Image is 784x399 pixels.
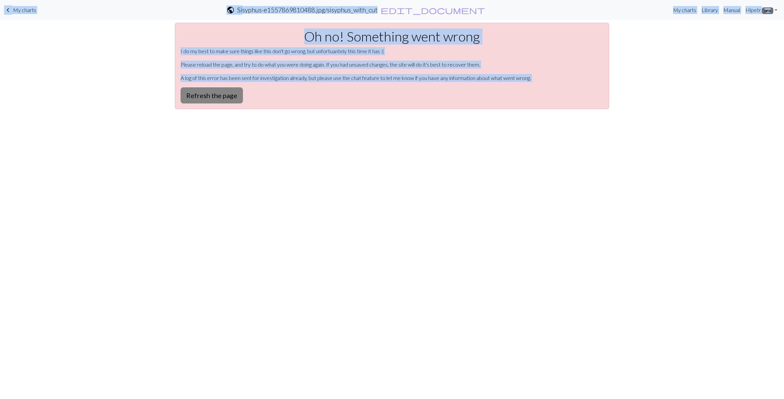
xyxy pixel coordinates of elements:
a: Library [699,3,721,17]
p: A log of this error has been sent for investigation already, but please use the chat feature to l... [181,74,603,82]
button: Refresh the page [181,87,243,103]
span: edit_document [381,5,485,15]
span: My charts [13,7,36,13]
h1: Oh no! Something went wrong [181,28,603,45]
p: Please reload the page, and try to do what you were doing again. If you had unsaved changes, the ... [181,61,603,69]
span: keyboard_arrow_left [4,5,12,15]
span: pro [762,7,773,14]
span: public [226,5,235,15]
a: My charts [670,3,699,17]
p: I do my best to make sure things like this don't go wrong, but unfortuantely this time it has :( [181,47,603,55]
h2: Sisyphus-e1557869810488.jpg / sisyphus_with_cut [237,6,378,14]
a: My charts [4,4,36,16]
a: Hipetr pro [743,3,780,17]
a: Manual [721,3,743,17]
